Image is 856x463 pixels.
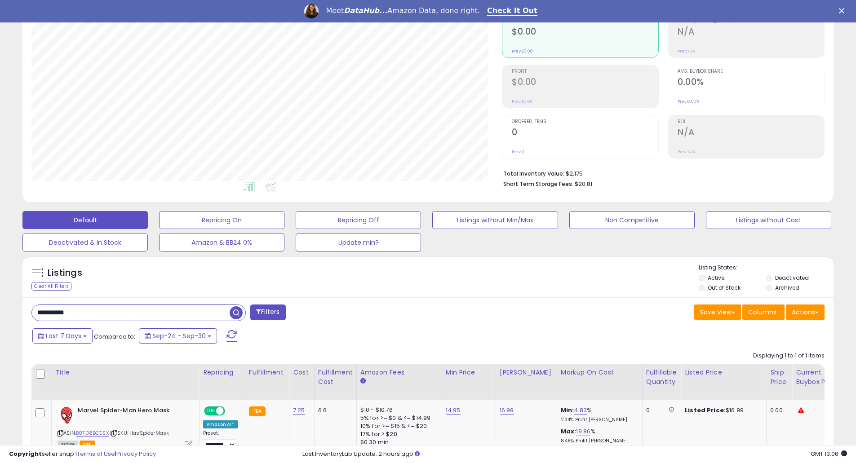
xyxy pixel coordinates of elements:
small: Prev: N/A [678,49,695,54]
small: Prev: N/A [678,149,695,154]
div: Last InventoryLab Update: 2 hours ago. [302,450,847,459]
p: 2.34% Profit [PERSON_NAME] [561,417,635,423]
button: Listings without Cost [706,211,831,229]
i: DataHub... [344,6,387,15]
div: $16.99 [685,406,759,414]
div: 10% for >= $15 & <= $20 [360,422,435,430]
label: Out of Stock [708,284,741,291]
button: Listings without Min/Max [432,211,558,229]
span: Revenue [512,19,658,24]
a: 16.99 [500,406,514,415]
span: $20.81 [575,180,592,188]
button: Save View [694,304,741,320]
b: Short Term Storage Fees: [503,180,573,188]
div: 17% for > $20 [360,430,435,438]
div: Fulfillment [249,368,285,377]
span: Last 7 Days [46,331,81,340]
label: Archived [775,284,799,291]
small: Prev: 0.00% [678,99,699,104]
div: seller snap | | [9,450,156,459]
h2: $0.00 [512,26,658,39]
img: 41-Pa2x4y+L._SL40_.jpg [58,406,75,424]
label: Deactivated [775,274,809,282]
button: Actions [786,304,825,320]
a: 14.95 [446,406,461,415]
a: 19.86 [576,427,590,436]
small: Amazon Fees. [360,377,366,385]
a: Check It Out [487,6,537,16]
button: Update min? [296,234,421,251]
button: Repricing Off [296,211,421,229]
div: $10 - $10.76 [360,406,435,414]
b: Min: [561,406,574,414]
div: ASIN: [58,406,192,447]
span: 2025-10-8 13:06 GMT [811,450,847,458]
div: Min Price [446,368,492,377]
div: Ship Price [770,368,788,387]
div: % [561,406,635,423]
h2: 0 [512,127,658,139]
h2: 0.00% [678,77,824,89]
button: Sep-24 - Sep-30 [139,328,217,344]
small: Prev: $0.00 [512,49,533,54]
a: 7.25 [293,406,305,415]
div: Listed Price [685,368,763,377]
h2: N/A [678,26,824,39]
b: Max: [561,427,577,436]
img: Profile image for Georgie [304,4,319,18]
b: Listed Price: [685,406,726,414]
button: Repricing On [159,211,284,229]
small: Prev: 0 [512,149,524,154]
span: Compared to: [94,332,135,341]
button: Default [22,211,148,229]
label: Active [708,274,724,282]
div: Close [839,8,848,13]
div: Repricing [203,368,241,377]
button: Amazon & BB24 0% [159,234,284,251]
div: Amazon Fees [360,368,438,377]
b: Total Inventory Value: [503,170,564,177]
small: Prev: $0.00 [512,99,533,104]
button: Filters [250,304,285,320]
button: Last 7 Days [32,328,93,344]
button: Columns [742,304,785,320]
span: ON [205,407,216,415]
div: Preset: [203,430,238,450]
div: Markup on Cost [561,368,639,377]
div: Displaying 1 to 1 of 1 items [753,352,825,360]
p: Listing States: [699,264,834,272]
div: Fulfillable Quantity [646,368,677,387]
button: Non Competitive [569,211,695,229]
a: Privacy Policy [116,450,156,458]
div: Cost [293,368,310,377]
h5: Listings [48,267,82,279]
a: Terms of Use [77,450,115,458]
div: 6.6 [318,406,350,414]
div: Clear All Filters [31,282,71,291]
div: Fulfillment Cost [318,368,353,387]
h2: $0.00 [512,77,658,89]
span: Profit [PERSON_NAME] [678,19,824,24]
a: B07D8BCCSX [76,429,109,437]
div: Meet Amazon Data, done right. [326,6,480,15]
b: Marvel Spider-Man Hero Mask [78,406,187,417]
a: 4.83 [574,406,587,415]
span: Columns [748,308,776,317]
h2: N/A [678,127,824,139]
button: Deactivated & In Stock [22,234,148,251]
span: Ordered Items [512,119,658,124]
div: Title [55,368,195,377]
strong: Copyright [9,450,42,458]
span: Sep-24 - Sep-30 [152,331,206,340]
span: OFF [224,407,238,415]
span: Avg. Buybox Share [678,69,824,74]
div: Current Buybox Price [796,368,842,387]
div: 5% for >= $0 & <= $14.99 [360,414,435,422]
div: Amazon AI * [203,420,238,428]
span: | SKU: HasSpiderMask [110,429,169,437]
span: ROI [678,119,824,124]
li: $2,175 [503,168,818,178]
div: [PERSON_NAME] [500,368,553,377]
div: % [561,428,635,444]
div: 0 [646,406,674,414]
